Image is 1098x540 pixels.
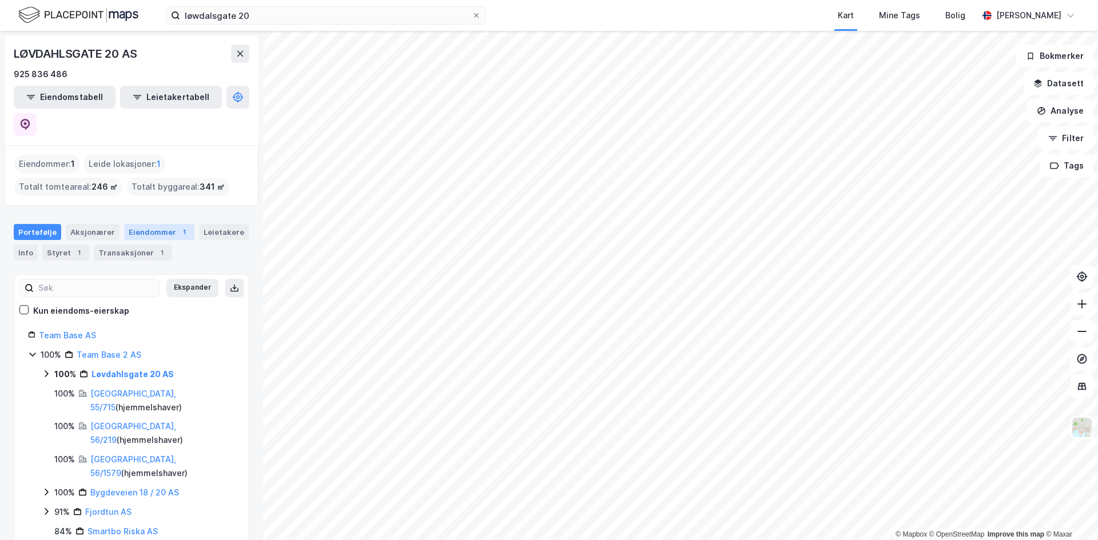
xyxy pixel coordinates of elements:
a: [GEOGRAPHIC_DATA], 56/1579 [90,454,176,478]
div: Info [14,245,38,261]
div: Eiendommer : [14,155,79,173]
div: 1 [156,247,168,258]
div: 100% [41,348,61,362]
button: Leietakertabell [120,86,222,109]
span: 341 ㎡ [200,180,225,194]
div: 1 [178,226,190,238]
a: Mapbox [896,530,927,538]
div: Leietakere [199,224,249,240]
div: ( hjemmelshaver ) [90,387,235,414]
span: 1 [157,157,161,171]
div: 100% [54,387,75,401]
img: Z [1071,417,1093,438]
div: 100% [54,367,76,381]
button: Datasett [1024,72,1093,95]
a: Smartbo Riska AS [87,526,158,536]
a: Bygdeveien 18 / 20 AS [90,487,179,497]
iframe: Chat Widget [1041,485,1098,540]
input: Søk [34,279,159,297]
div: 925 836 486 [14,67,67,81]
a: Team Base AS [39,330,96,340]
div: ( hjemmelshaver ) [90,419,235,447]
div: 100% [54,453,75,466]
a: OpenStreetMap [929,530,985,538]
span: 246 ㎡ [91,180,118,194]
div: Styret [42,245,89,261]
a: Løvdahlsgate 20 AS [91,369,174,379]
button: Eiendomstabell [14,86,116,109]
div: 91% [54,505,70,519]
div: 100% [54,419,75,433]
div: Eiendommer [124,224,194,240]
a: Improve this map [988,530,1044,538]
div: Kart [838,9,854,22]
div: ( hjemmelshaver ) [90,453,235,480]
div: 84% [54,525,72,538]
div: Bolig [945,9,965,22]
button: Tags [1040,154,1093,177]
div: Transaksjoner [94,245,172,261]
button: Ekspander [166,279,218,297]
div: Kontrollprogram for chat [1041,485,1098,540]
button: Analyse [1027,99,1093,122]
div: LØVDAHLSGATE 20 AS [14,45,139,63]
div: Aksjonærer [66,224,120,240]
a: Fjordtun AS [85,507,132,517]
div: 100% [54,486,75,499]
div: Totalt byggareal : [127,178,229,196]
input: Søk på adresse, matrikkel, gårdeiere, leietakere eller personer [180,7,472,24]
a: [GEOGRAPHIC_DATA], 55/715 [90,389,176,412]
div: Totalt tomteareal : [14,178,122,196]
img: logo.f888ab2527a4732fd821a326f86c7f29.svg [18,5,138,25]
a: [GEOGRAPHIC_DATA], 56/219 [90,421,176,445]
div: Kun eiendoms-eierskap [33,304,129,318]
div: Mine Tags [879,9,920,22]
button: Filter [1039,127,1093,150]
a: Team Base 2 AS [77,350,141,359]
div: Leide lokasjoner : [84,155,165,173]
button: Bokmerker [1016,45,1093,67]
div: [PERSON_NAME] [996,9,1061,22]
div: Portefølje [14,224,61,240]
div: 1 [73,247,85,258]
span: 1 [71,157,75,171]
